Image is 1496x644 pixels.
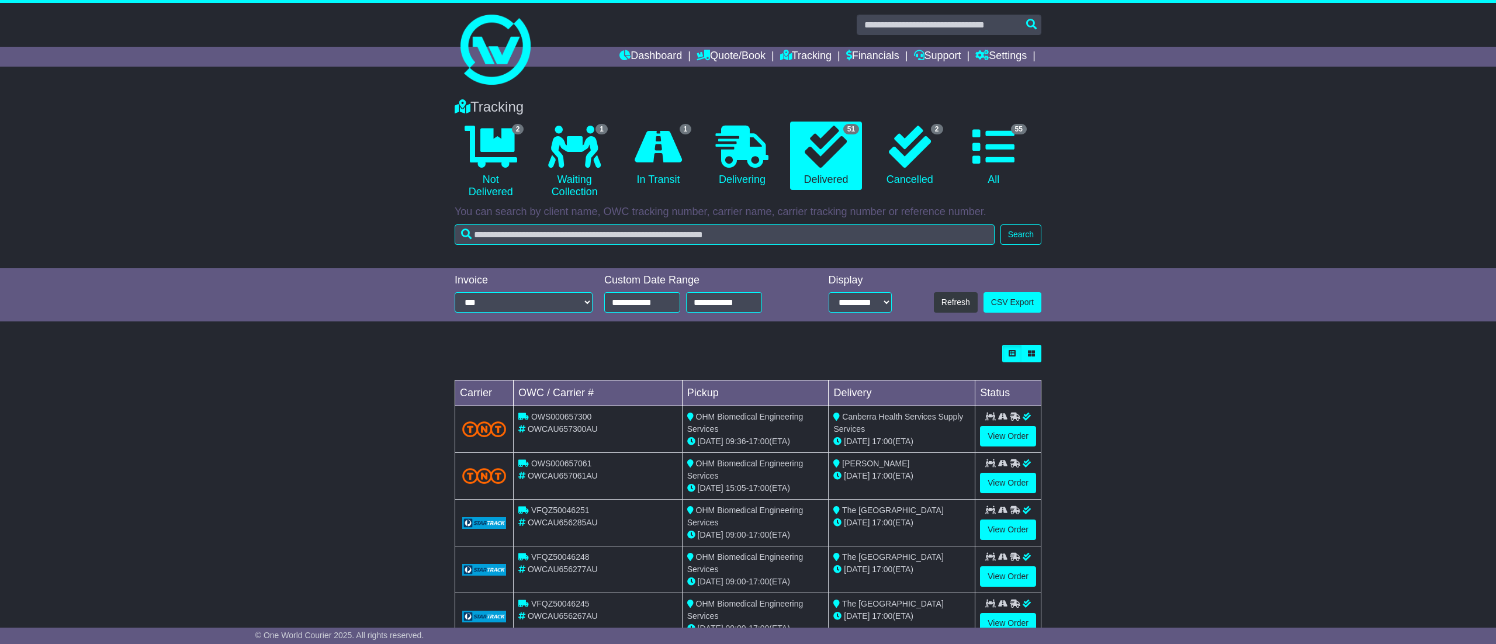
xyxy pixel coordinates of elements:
[975,380,1041,406] td: Status
[462,611,506,622] img: GetCarrierServiceLogo
[687,576,824,588] div: - (ETA)
[726,437,746,446] span: 09:36
[980,426,1036,446] a: View Order
[846,47,899,67] a: Financials
[980,520,1036,540] a: View Order
[697,47,766,67] a: Quote/Book
[455,380,514,406] td: Carrier
[844,518,870,527] span: [DATE]
[749,530,769,539] span: 17:00
[872,565,892,574] span: 17:00
[843,124,859,134] span: 51
[1000,224,1041,245] button: Search
[698,437,723,446] span: [DATE]
[980,613,1036,633] a: View Order
[844,471,870,480] span: [DATE]
[984,292,1041,313] a: CSV Export
[455,122,527,203] a: 2 Not Delivered
[528,518,598,527] span: OWCAU656285AU
[687,622,824,635] div: - (ETA)
[514,380,683,406] td: OWC / Carrier #
[749,577,769,586] span: 17:00
[531,599,590,608] span: VFQZ50046245
[975,47,1027,67] a: Settings
[538,122,610,203] a: 1 Waiting Collection
[844,437,870,446] span: [DATE]
[749,483,769,493] span: 17:00
[455,206,1041,219] p: You can search by client name, OWC tracking number, carrier name, carrier tracking number or refe...
[687,529,824,541] div: - (ETA)
[1011,124,1027,134] span: 55
[687,505,804,527] span: OHM Biomedical Engineering Services
[531,459,592,468] span: OWS000657061
[833,517,970,529] div: (ETA)
[622,122,694,191] a: 1 In Transit
[958,122,1030,191] a: 55 All
[698,624,723,633] span: [DATE]
[872,611,892,621] span: 17:00
[844,565,870,574] span: [DATE]
[749,437,769,446] span: 17:00
[687,552,804,574] span: OHM Biomedical Engineering Services
[604,274,792,287] div: Custom Date Range
[698,530,723,539] span: [DATE]
[829,380,975,406] td: Delivery
[698,577,723,586] span: [DATE]
[872,471,892,480] span: 17:00
[531,552,590,562] span: VFQZ50046248
[531,505,590,515] span: VFQZ50046251
[842,552,944,562] span: The [GEOGRAPHIC_DATA]
[687,412,804,434] span: OHM Biomedical Engineering Services
[833,412,963,434] span: Canberra Health Services Supply Services
[682,380,829,406] td: Pickup
[680,124,692,134] span: 1
[449,99,1047,116] div: Tracking
[833,610,970,622] div: (ETA)
[595,124,608,134] span: 1
[842,505,944,515] span: The [GEOGRAPHIC_DATA]
[698,483,723,493] span: [DATE]
[255,631,424,640] span: © One World Courier 2025. All rights reserved.
[726,530,746,539] span: 09:00
[874,122,946,191] a: 2 Cancelled
[833,435,970,448] div: (ETA)
[829,274,892,287] div: Display
[872,518,892,527] span: 17:00
[790,122,862,191] a: 51 Delivered
[726,624,746,633] span: 09:00
[706,122,778,191] a: Delivering
[833,563,970,576] div: (ETA)
[842,599,944,608] span: The [GEOGRAPHIC_DATA]
[749,624,769,633] span: 17:00
[687,599,804,621] span: OHM Biomedical Engineering Services
[872,437,892,446] span: 17:00
[980,566,1036,587] a: View Order
[726,483,746,493] span: 15:05
[528,424,598,434] span: OWCAU657300AU
[619,47,682,67] a: Dashboard
[687,459,804,480] span: OHM Biomedical Engineering Services
[726,577,746,586] span: 09:00
[687,435,824,448] div: - (ETA)
[914,47,961,67] a: Support
[934,292,978,313] button: Refresh
[531,412,592,421] span: OWS000657300
[528,565,598,574] span: OWCAU656277AU
[980,473,1036,493] a: View Order
[833,470,970,482] div: (ETA)
[512,124,524,134] span: 2
[780,47,832,67] a: Tracking
[842,459,909,468] span: [PERSON_NAME]
[462,468,506,484] img: TNT_Domestic.png
[462,421,506,437] img: TNT_Domestic.png
[844,611,870,621] span: [DATE]
[687,482,824,494] div: - (ETA)
[462,564,506,576] img: GetCarrierServiceLogo
[455,274,593,287] div: Invoice
[528,471,598,480] span: OWCAU657061AU
[462,517,506,529] img: GetCarrierServiceLogo
[528,611,598,621] span: OWCAU656267AU
[931,124,943,134] span: 2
